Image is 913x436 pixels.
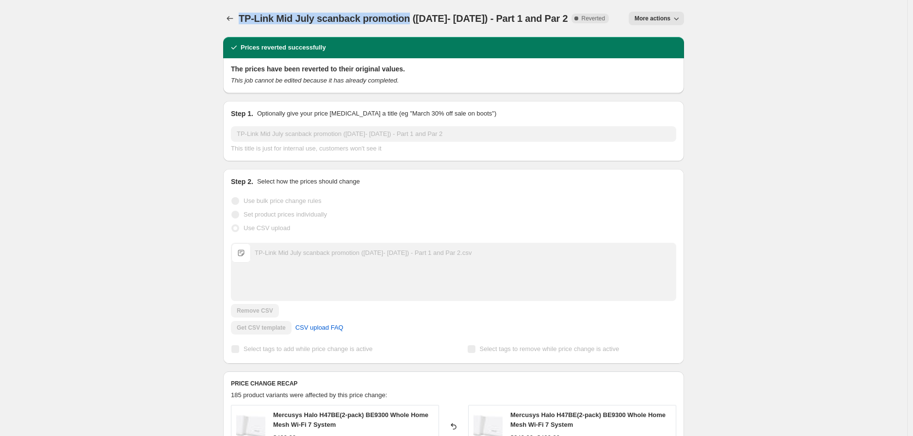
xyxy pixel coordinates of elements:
div: TP-Link Mid July scanback promotion ([DATE]- [DATE]) - Part 1 and Par 2.csv [255,248,472,258]
span: Use CSV upload [244,224,290,232]
span: Select tags to remove while price change is active [480,345,620,352]
p: Optionally give your price [MEDICAL_DATA] a title (eg "March 30% off sale on boots") [257,109,496,118]
h2: Step 2. [231,177,253,186]
span: Select tags to add while price change is active [244,345,373,352]
span: TP-Link Mid July scanback promotion ([DATE]- [DATE]) - Part 1 and Par 2 [239,13,568,24]
span: Mercusys Halo H47BE(2-pack) BE9300 Whole Home Mesh Wi-Fi 7 System [273,411,428,428]
button: Price change jobs [223,12,237,25]
i: This job cannot be edited because it has already completed. [231,77,399,84]
button: More actions [629,12,684,25]
input: 30% off holiday sale [231,126,676,142]
span: 185 product variants were affected by this price change: [231,391,387,399]
h6: PRICE CHANGE RECAP [231,380,676,387]
span: Use bulk price change rules [244,197,321,204]
p: Select how the prices should change [257,177,360,186]
span: More actions [635,15,670,22]
span: Reverted [581,15,605,22]
span: Mercusys Halo H47BE(2-pack) BE9300 Whole Home Mesh Wi-Fi 7 System [510,411,666,428]
h2: Prices reverted successfully [241,43,326,52]
h2: Step 1. [231,109,253,118]
span: This title is just for internal use, customers won't see it [231,145,381,152]
a: CSV upload FAQ [290,320,349,335]
span: CSV upload FAQ [295,323,343,333]
h2: The prices have been reverted to their original values. [231,64,676,74]
span: Set product prices individually [244,211,327,218]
